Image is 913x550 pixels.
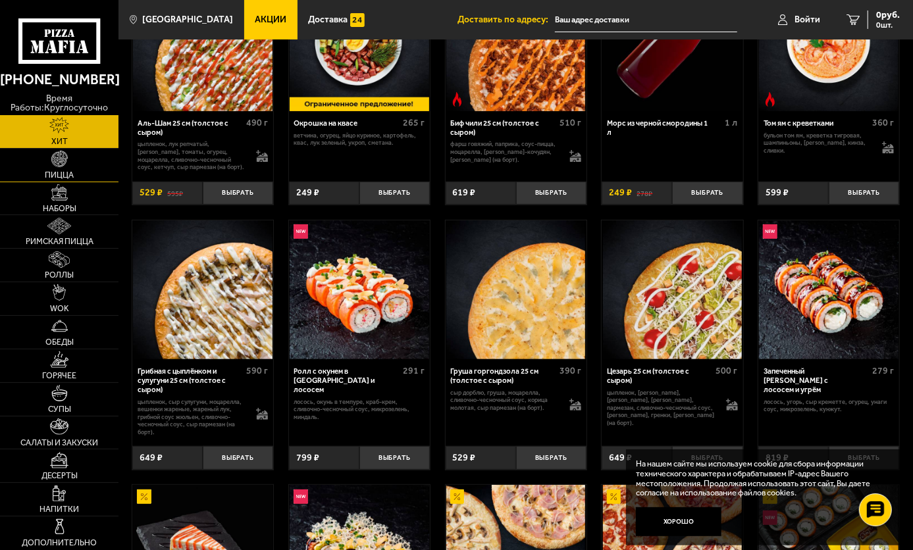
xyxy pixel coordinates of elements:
img: Ролл с окунем в темпуре и лососем [290,220,429,360]
span: Обеды [45,338,74,347]
img: Акционный [137,489,151,504]
p: сыр дорблю, груша, моцарелла, сливочно-чесночный соус, корица молотая, сыр пармезан (на борт). [450,389,560,412]
p: лосось, окунь в темпуре, краб-крем, сливочно-чесночный соус, микрозелень, миндаль. [294,398,425,421]
span: Войти [795,15,820,24]
a: НовинкаЗапеченный ролл Гурмэ с лососем и угрём [758,220,899,360]
p: цыпленок, [PERSON_NAME], [PERSON_NAME], [PERSON_NAME], пармезан, сливочно-чесночный соус, [PERSON... [607,389,716,427]
button: Выбрать [829,182,899,205]
img: Острое блюдо [763,92,777,107]
button: Выбрать [359,446,430,469]
span: 649 ₽ [609,453,632,463]
span: 500 г [716,365,738,376]
img: Новинка [294,489,308,504]
span: Салаты и закуски [20,439,98,447]
span: Напитки [39,505,79,514]
span: [GEOGRAPHIC_DATA] [142,15,233,24]
span: Десерты [41,472,78,480]
button: Выбрать [829,446,899,469]
img: Запеченный ролл Гурмэ с лососем и угрём [759,220,899,360]
span: 510 г [560,117,581,128]
span: 590 г [246,365,268,376]
button: Выбрать [203,446,273,469]
span: Доставка [308,15,348,24]
img: Акционный [607,489,621,504]
img: Новинка [763,224,777,239]
a: Грибная с цыплёнком и сулугуни 25 см (толстое с сыром) [132,220,273,360]
input: Ваш адрес доставки [555,8,737,32]
button: Выбрать [516,182,587,205]
span: Дополнительно [22,539,97,547]
img: Острое блюдо [450,92,465,107]
div: Цезарь 25 см (толстое с сыром) [607,367,712,386]
span: 249 ₽ [296,188,319,197]
p: лосось, угорь, Сыр креметте, огурец, унаги соус, микрозелень, кунжут. [764,398,894,413]
span: 360 г [872,117,894,128]
span: 1 л [725,117,738,128]
div: Груша горгондзола 25 см (толстое с сыром) [450,367,556,386]
span: 279 г [872,365,894,376]
p: цыпленок, сыр сулугуни, моцарелла, вешенки жареные, жареный лук, грибной соус Жюльен, сливочно-че... [138,398,247,436]
s: 278 ₽ [637,188,653,197]
span: 490 г [246,117,268,128]
span: 291 г [403,365,425,376]
span: Роллы [45,271,74,280]
span: 249 ₽ [609,188,632,197]
div: Морс из черной смородины 1 л [607,119,721,137]
span: Доставить по адресу: [457,15,555,24]
a: Цезарь 25 см (толстое с сыром) [602,220,743,360]
button: Выбрать [516,446,587,469]
p: бульон том ям, креветка тигровая, шампиньоны, [PERSON_NAME], кинза, сливки. [764,132,873,155]
div: Запеченный [PERSON_NAME] с лососем и угрём [764,367,869,395]
s: 595 ₽ [167,188,183,197]
a: Груша горгондзола 25 см (толстое с сыром) [446,220,587,360]
span: 529 ₽ [453,453,476,463]
button: Выбрать [203,182,273,205]
span: 599 ₽ [766,188,789,197]
div: Аль-Шам 25 см (толстое с сыром) [138,119,243,137]
span: Пицца [45,171,74,180]
button: Выбрать [672,182,743,205]
p: На нашем сайте мы используем cookie для сбора информации технического характера и обрабатываем IP... [636,459,883,499]
span: Хит [51,137,68,146]
img: Груша горгондзола 25 см (толстое с сыром) [446,220,586,360]
span: 649 ₽ [140,453,163,463]
button: Хорошо [636,507,721,536]
span: WOK [50,305,69,313]
p: фарш говяжий, паприка, соус-пицца, моцарелла, [PERSON_NAME]-кочудян, [PERSON_NAME] (на борт). [450,140,560,163]
div: Ролл с окунем в [GEOGRAPHIC_DATA] и лососем [294,367,400,395]
span: Супы [48,405,71,414]
span: Акции [255,15,286,24]
img: Цезарь 25 см (толстое с сыром) [603,220,743,360]
p: ветчина, огурец, яйцо куриное, картофель, квас, лук зеленый, укроп, сметана. [294,132,425,147]
span: 529 ₽ [140,188,163,197]
button: Выбрать [359,182,430,205]
img: Грибная с цыплёнком и сулугуни 25 см (толстое с сыром) [133,220,273,360]
span: 619 ₽ [453,188,476,197]
button: Выбрать [672,446,743,469]
img: Новинка [294,224,308,239]
span: 0 руб. [876,11,900,20]
p: цыпленок, лук репчатый, [PERSON_NAME], томаты, огурец, моцарелла, сливочно-чесночный соус, кетчуп... [138,140,247,170]
span: 0 шт. [876,21,900,29]
span: Наборы [43,205,76,213]
img: Акционный [450,489,465,504]
a: НовинкаРолл с окунем в темпуре и лососем [289,220,430,360]
div: Том ям с креветками [764,119,869,128]
span: 265 г [403,117,425,128]
img: 15daf4d41897b9f0e9f617042186c801.svg [350,13,365,28]
div: Биф чили 25 см (толстое с сыром) [450,119,556,137]
div: Грибная с цыплёнком и сулугуни 25 см (толстое с сыром) [138,367,243,395]
span: Горячее [42,372,76,380]
span: 799 ₽ [296,453,319,463]
span: Римская пицца [26,238,93,246]
div: Окрошка на квасе [294,119,400,128]
span: 390 г [560,365,581,376]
